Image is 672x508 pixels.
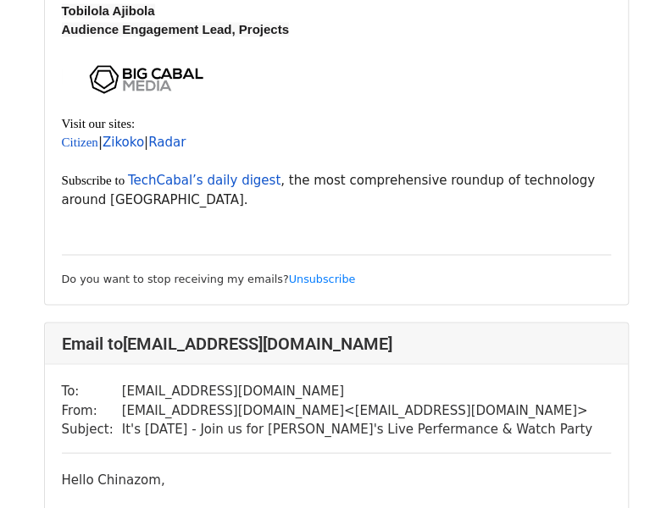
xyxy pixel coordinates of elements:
td: Subject: [62,419,122,439]
font: | [98,135,103,150]
div: Hello Chinazom, [62,470,611,489]
h4: Email to [EMAIL_ADDRESS][DOMAIN_NAME] [62,333,611,353]
iframe: Chat Widget [587,427,672,508]
td: From: [62,400,122,420]
a: Zikoko [103,135,144,150]
img: AIorK4zKk4MsjF8bOvImOTG0T7kktga9POvWJvgXWtFOtopDauCrXIZoovTNnWUXWRg-wldRiyrlD_mar0De [62,40,231,114]
a: TechCabal’s daily digest [128,173,280,188]
font: Subscribe to [62,174,125,187]
font: | [144,135,148,150]
a: Unsubscribe [289,272,356,284]
a: Radar [148,135,186,150]
span: Visit our sites: [62,117,136,130]
td: [EMAIL_ADDRESS][DOMAIN_NAME] [122,381,592,400]
td: To: [62,381,122,400]
small: Do you want to stop receiving my emails? [62,272,356,284]
span: Audience Engagement Lead, Projects [62,22,289,36]
td: It's [DATE] - Join us for [PERSON_NAME]'s Live Perfermance & Watch Party [122,419,592,439]
a: Citizen [62,135,98,149]
td: [EMAIL_ADDRESS][DOMAIN_NAME] < [EMAIL_ADDRESS][DOMAIN_NAME] > [122,400,592,420]
span: Tobilola Ajibola [62,3,155,18]
span: , the most comprehensive roundup of technology around [GEOGRAPHIC_DATA]. [62,173,595,207]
